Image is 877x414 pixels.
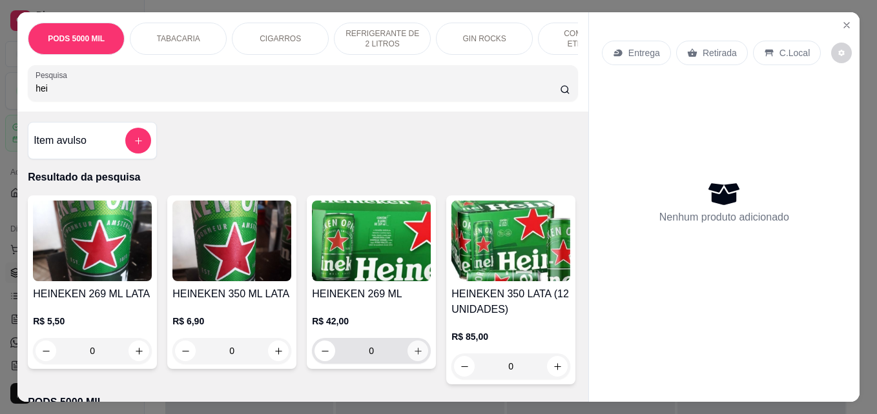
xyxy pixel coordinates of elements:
input: Pesquisa [36,82,560,95]
button: increase-product-quantity [129,340,149,361]
p: TABACARIA [157,34,200,44]
button: decrease-product-quantity [454,356,475,377]
h4: HEINEKEN 350 ML LATA [172,286,291,302]
label: Pesquisa [36,70,72,81]
button: decrease-product-quantity [831,43,852,63]
p: COMBO GIN ETERNITY [549,28,624,49]
h4: HEINEKEN 350 LATA (12 UNIDADES) [451,286,570,317]
h4: Item avulso [34,133,87,148]
button: increase-product-quantity [408,340,428,361]
p: R$ 85,00 [451,330,570,343]
p: C.Local [779,46,810,59]
img: product-image [312,201,431,281]
p: Entrega [628,46,660,59]
p: R$ 6,90 [172,315,291,328]
img: product-image [33,201,152,281]
button: Close [836,15,857,35]
p: REFRIGERANTE DE 2 LITROS [345,28,420,49]
p: R$ 5,50 [33,315,152,328]
p: Nenhum produto adicionado [659,210,789,225]
p: Resultado da pesquisa [28,170,578,185]
p: PODS 5000 MIL [28,395,578,410]
button: increase-product-quantity [268,340,289,361]
p: Retirada [703,46,737,59]
img: product-image [451,201,570,281]
h4: HEINEKEN 269 ML [312,286,431,302]
button: decrease-product-quantity [315,340,335,361]
p: GIN ROCKS [462,34,506,44]
button: decrease-product-quantity [36,340,56,361]
button: increase-product-quantity [547,356,568,377]
button: decrease-product-quantity [175,340,196,361]
button: add-separate-item [125,128,151,153]
img: product-image [172,201,291,281]
p: CIGARROS [260,34,301,44]
p: R$ 42,00 [312,315,431,328]
p: PODS 5000 MIL [48,34,105,44]
h4: HEINEKEN 269 ML LATA [33,286,152,302]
